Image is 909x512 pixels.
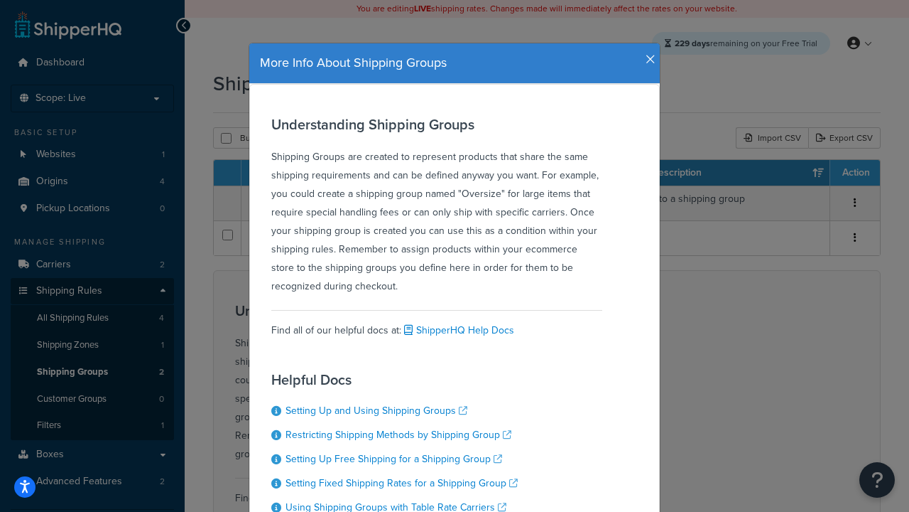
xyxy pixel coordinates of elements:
[285,476,518,491] a: Setting Fixed Shipping Rates for a Shipping Group
[260,54,649,73] h4: More Info About Shipping Groups
[271,117,602,132] h3: Understanding Shipping Groups
[285,427,511,442] a: Restricting Shipping Methods by Shipping Group
[285,403,467,418] a: Setting Up and Using Shipping Groups
[285,452,502,466] a: Setting Up Free Shipping for a Shipping Group
[401,323,514,338] a: ShipperHQ Help Docs
[271,372,594,388] h3: Helpful Docs
[271,310,602,340] div: Find all of our helpful docs at:
[271,117,602,296] div: Shipping Groups are created to represent products that share the same shipping requirements and c...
